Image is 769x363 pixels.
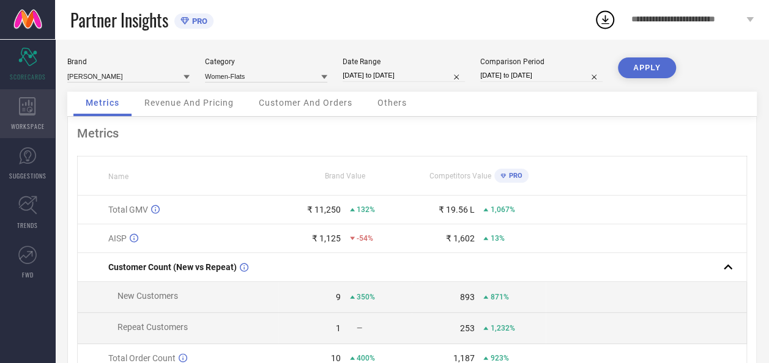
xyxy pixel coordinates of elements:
[490,354,508,362] span: 923%
[312,233,341,243] div: ₹ 1,125
[336,292,341,302] div: 9
[459,323,474,333] div: 253
[86,98,119,108] span: Metrics
[70,7,168,32] span: Partner Insights
[357,293,375,301] span: 350%
[506,172,522,180] span: PRO
[343,57,465,66] div: Date Range
[618,57,676,78] button: APPLY
[9,171,46,180] span: SUGGESTIONS
[445,233,474,243] div: ₹ 1,602
[480,57,603,66] div: Comparison Period
[357,234,373,243] span: -54%
[108,262,237,272] span: Customer Count (New vs Repeat)
[108,233,127,243] span: AISP
[429,172,491,180] span: Competitors Value
[205,57,327,66] div: Category
[77,126,747,141] div: Metrics
[108,172,128,181] span: Name
[357,354,375,362] span: 400%
[459,292,474,302] div: 893
[22,270,34,279] span: FWD
[336,323,341,333] div: 1
[17,221,38,230] span: TRENDS
[331,353,341,363] div: 10
[67,57,190,66] div: Brand
[307,205,341,215] div: ₹ 11,250
[343,69,465,82] input: Select date range
[490,205,515,214] span: 1,067%
[490,324,515,332] span: 1,232%
[189,16,207,26] span: PRO
[11,122,45,131] span: WORKSPACE
[490,234,504,243] span: 13%
[108,353,176,363] span: Total Order Count
[117,291,178,301] span: New Customers
[453,353,474,363] div: 1,187
[594,9,616,31] div: Open download list
[357,324,362,332] span: —
[325,172,365,180] span: Brand Value
[108,205,148,215] span: Total GMV
[480,69,603,82] input: Select comparison period
[490,293,508,301] span: 871%
[438,205,474,215] div: ₹ 19.56 L
[259,98,352,108] span: Customer And Orders
[10,72,46,81] span: SCORECARDS
[144,98,234,108] span: Revenue And Pricing
[357,205,375,214] span: 132%
[117,322,188,332] span: Repeat Customers
[377,98,407,108] span: Others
